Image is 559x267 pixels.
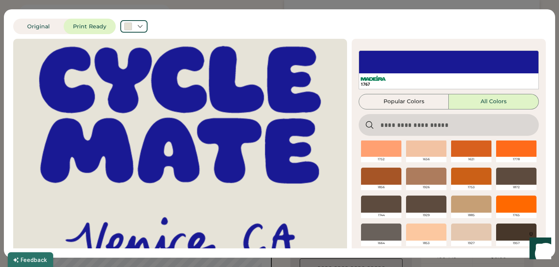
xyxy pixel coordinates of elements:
button: Original [13,19,64,34]
div: 1927 [451,241,491,246]
div: 1752 [361,157,401,162]
div: 1856 [361,185,401,190]
div: 1664 [361,241,401,246]
div: 1744 [361,213,401,218]
button: Popular Colors [359,94,449,109]
img: Madeira%20Logo.svg [361,76,386,81]
iframe: Front Chat [522,232,556,265]
div: 1885 [451,213,491,218]
div: 1778 [496,157,536,162]
div: 1621 [451,157,491,162]
div: 1656 [406,157,446,162]
div: 1853 [406,241,446,246]
div: 1872 [496,185,536,190]
div: 1753 [451,185,491,190]
div: 1957 [496,241,536,246]
div: 1765 [496,213,536,218]
div: 1767 [361,81,537,87]
button: Print Ready [64,19,116,34]
div: 1929 [406,213,446,218]
div: 1926 [406,185,446,190]
button: All Colors [449,94,539,109]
